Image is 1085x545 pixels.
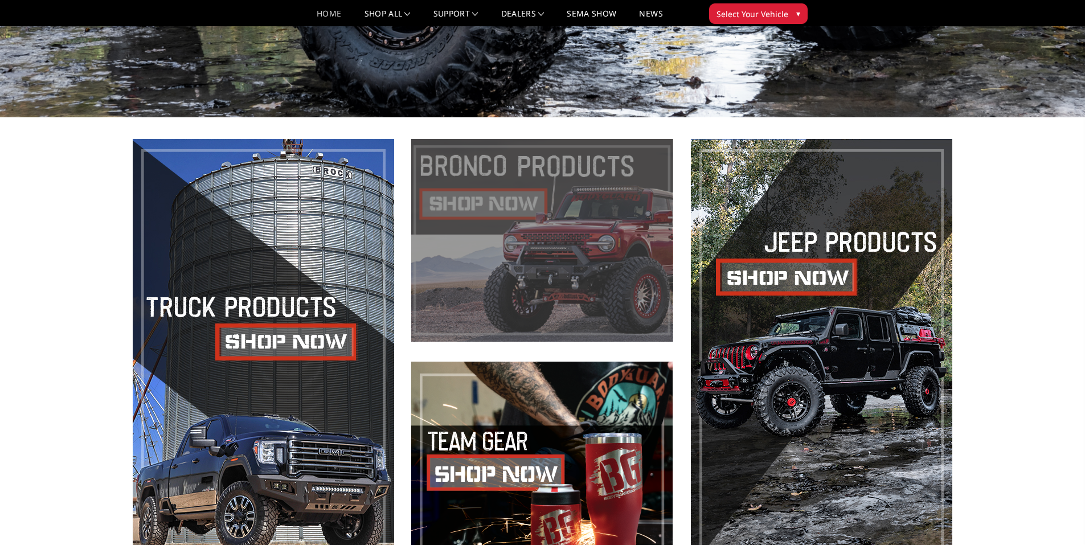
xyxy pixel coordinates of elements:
iframe: Chat Widget [1028,490,1085,545]
a: News [639,10,662,26]
a: Dealers [501,10,544,26]
span: ▾ [796,7,800,19]
a: SEMA Show [567,10,616,26]
a: shop all [365,10,411,26]
span: Select Your Vehicle [716,8,788,20]
button: Select Your Vehicle [709,3,808,24]
a: Home [317,10,341,26]
a: Support [433,10,478,26]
